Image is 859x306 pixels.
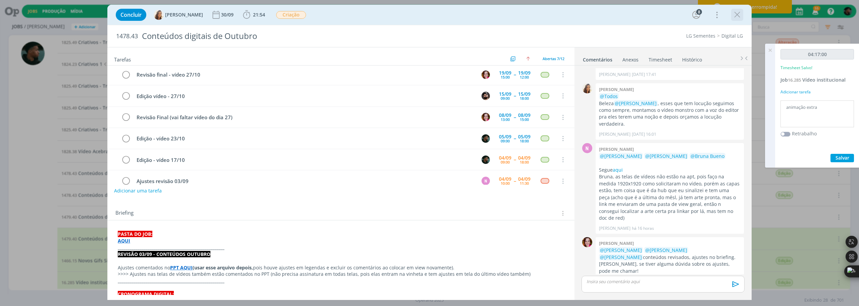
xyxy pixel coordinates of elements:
a: Job16.285Vídeo institucional [780,77,846,83]
button: Adicionar uma tarefa [114,185,162,197]
a: aqui [613,167,623,173]
button: Criação [276,11,306,19]
div: 15:00 [501,75,510,79]
b: [PERSON_NAME] [599,86,634,92]
p: conteúdos revisados, ajustes no briefing. [PERSON_NAME], se tiver alguma dúvida sobre os ajustes,... [599,247,741,274]
div: 13:00 [501,118,510,121]
div: Revisão final - vídeo 27/10 [134,71,475,79]
div: 08/09 [499,113,511,118]
button: Salvar [830,154,854,162]
span: Abertas 7/12 [543,56,564,61]
b: [PERSON_NAME] [599,146,634,152]
span: @[PERSON_NAME] [645,247,687,253]
span: @Todos [600,93,618,99]
span: Vídeo institucional [802,77,846,83]
span: Salvar [836,155,849,161]
span: 21:54 [253,11,265,18]
strong: PASTA DO JOB: [118,231,152,237]
button: B [481,91,491,101]
button: N [481,176,491,186]
button: K [481,155,491,165]
span: Tarefas [114,55,131,63]
strong: (usar esse arquivo depois, [193,264,253,271]
button: Concluir [116,9,146,21]
img: B [482,71,490,79]
span: Briefing [115,209,134,218]
div: 08/09 [518,113,530,118]
img: K [482,156,490,164]
div: 18:00 [520,96,529,100]
div: 09:00 [501,160,510,164]
span: @[PERSON_NAME] [600,247,642,253]
div: 04/09 [518,156,530,160]
span: Concluir [120,12,142,17]
img: B [582,237,592,247]
strong: _____________________________________________________ [118,244,224,251]
img: V [154,10,164,20]
div: Anexos [622,56,639,63]
div: 15/09 [499,92,511,96]
div: Edição - vídeo 17/10 [134,156,475,164]
button: 21:54 [241,9,267,20]
div: Edição vídeo - 27/10 [134,92,475,100]
div: Adicionar tarefa [780,89,854,95]
span: -- [514,115,516,120]
div: 10:00 [501,181,510,185]
label: Retrabalho [792,130,817,137]
strong: REVISÃO 03/09 - CONTEÚDOS OUTUBRO [118,251,210,257]
div: 30/09 [221,12,235,17]
p: Beleza , esses que tem locução seguimos como sempre, montamos o vídeo monstro com a voz do editor... [599,100,741,128]
p: Bruna, as telas de vídeos não estão na apt, pois faço na medida 1920x1920 como solicitaram no víd... [599,173,741,221]
img: B [482,92,490,100]
div: N [482,177,490,185]
strong: PPT AQUI [170,264,193,271]
p: >>>> Ajustes nas telas de vídeos também estão comentados no PPT (não precisa assinatura em todas ... [118,271,564,277]
img: arrow-up.svg [526,57,530,61]
a: Comentários [583,53,613,63]
div: Revisão Final (vai faltar vídeo do dia 27) [134,113,475,122]
div: Conteúdos digitais de Outubro [139,28,479,44]
p: [PERSON_NAME] [599,225,630,231]
div: 19/09 [499,71,511,75]
p: [PERSON_NAME] [599,131,630,137]
a: Histórico [682,53,702,63]
a: LG Sementes [686,33,715,39]
div: 04/09 [499,156,511,160]
button: B [481,112,491,122]
span: @Bruna Bueno [691,153,724,159]
strong: _____________________________________________________ [118,277,224,284]
div: N [582,143,592,153]
div: dialog [107,5,752,300]
span: 1478.43 [116,33,138,40]
div: 11:30 [520,181,529,185]
div: Ajustes revisão 03/09 [134,177,475,185]
div: 19/09 [518,71,530,75]
div: Edição - vídeo 23/10 [134,134,475,143]
span: -- [514,136,516,141]
div: 12:00 [520,75,529,79]
a: Timesheet [648,53,672,63]
span: [PERSON_NAME] [165,12,203,17]
span: @[PERSON_NAME] [645,153,687,159]
span: há 16 horas [632,225,654,231]
span: @[PERSON_NAME] [615,100,657,106]
div: 09:00 [501,139,510,143]
p: Ajustes comentados no pois houve ajustes em legendas e excluir os comentários ao colocar em view ... [118,264,564,271]
div: 18:00 [520,139,529,143]
span: -- [514,93,516,98]
strong: CRONOGRAMA DIGITAL: [118,291,174,297]
img: B [482,113,490,121]
div: 15:00 [520,118,529,121]
div: 05/09 [518,134,530,139]
span: -- [514,157,516,162]
span: @[PERSON_NAME] [600,254,642,260]
img: V [582,83,592,93]
div: 15/09 [518,92,530,96]
b: [PERSON_NAME] [599,240,634,246]
button: V[PERSON_NAME] [154,10,203,20]
strong: AQUI [118,237,130,244]
span: 16.285 [788,77,801,83]
div: 04/09 [499,177,511,181]
button: B [481,70,491,80]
